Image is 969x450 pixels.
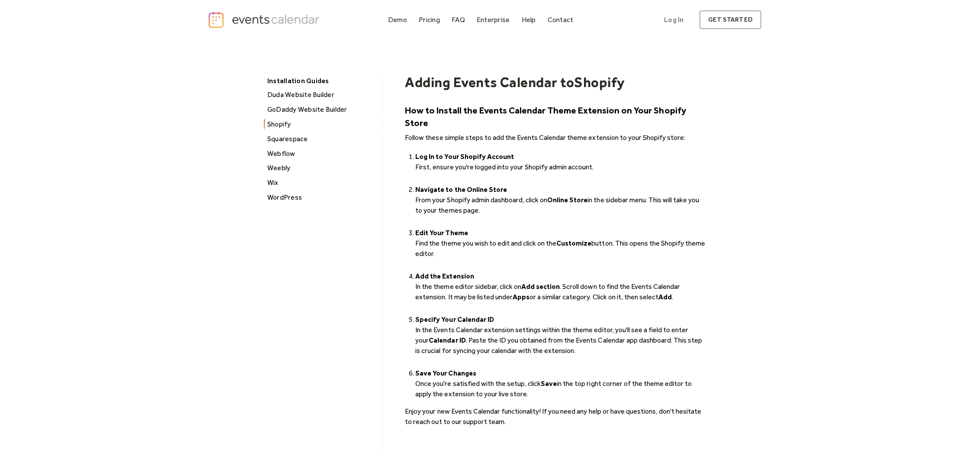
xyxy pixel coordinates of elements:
strong: Save Your Changes [415,369,476,377]
li: ‍ In the theme editor sidebar, click on . Scroll down to find the Events Calendar extension. It m... [415,271,706,313]
div: Duda Website Builder [265,89,379,100]
a: Demo [385,14,411,26]
strong: Add the Extension [415,272,474,280]
strong: Calendar ID [429,336,465,344]
a: Pricing [415,14,443,26]
a: Squarespace [264,133,379,145]
li: ‍ In the Events Calendar extension settings within the theme editor, you'll see a field to enter ... [415,314,706,366]
a: FAQ [448,14,468,26]
strong: Specify Your Calendar ID [415,315,494,324]
a: Help [518,14,539,26]
a: Webflow [264,148,379,159]
div: Weebly [265,162,379,174]
div: Installation Guides [263,74,379,87]
a: Enterprise [473,14,513,26]
div: Wix [265,177,379,188]
div: Enterprise [477,17,510,22]
div: Contact [548,17,574,22]
a: Weebly [264,162,379,174]
p: ‍ [405,427,706,437]
li: From your Shopify admin dashboard, click on in the sidebar menu. This will take you to your theme... [415,185,706,226]
a: home [208,11,322,29]
a: Wix [264,177,379,188]
strong: Apps [513,293,529,301]
div: Shopify [265,119,379,130]
li: ‍ Once you're satisfied with the setup, click in the top right corner of the theme editor to appl... [415,368,706,399]
h1: Adding Events Calendar to [405,74,574,91]
a: Log In [655,10,692,29]
strong: Edit Your Theme [415,229,468,237]
strong: Customize [556,239,591,247]
div: Demo [388,17,407,22]
strong: How to Install the Events Calendar Theme Extension on Your Shopify Store [405,105,686,128]
div: Help [522,17,536,22]
a: get started [699,10,761,29]
strong: Add section [521,282,560,291]
strong: Online Store [547,196,587,204]
strong: Add [658,293,672,301]
a: Shopify [264,119,379,130]
div: Squarespace [265,133,379,145]
div: FAQ [452,17,465,22]
a: Contact [544,14,577,26]
li: First, ensure you're logged into your Shopify admin account. ‍ [415,152,706,183]
strong: Save [541,379,557,388]
p: Follow these simple steps to add the Events Calendar theme extension to your Shopify store: [405,133,706,143]
h1: Shopify [574,74,625,91]
li: Find the theme you wish to edit and click on the button. This opens the Shopify theme editor. ‍ [415,228,706,269]
a: GoDaddy Website Builder [264,104,379,115]
div: Webflow [265,148,379,159]
div: WordPress [265,192,379,203]
strong: Navigate to the Online Store ‍ [415,185,507,194]
a: WordPress [264,192,379,203]
p: Enjoy your new Events Calendar functionality! If you need any help or have questions, don't hesit... [405,406,706,427]
a: Duda Website Builder [264,89,379,100]
div: Pricing [419,17,440,22]
strong: Log In to Your Shopify Account ‍ [415,152,514,161]
div: GoDaddy Website Builder [265,104,379,115]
